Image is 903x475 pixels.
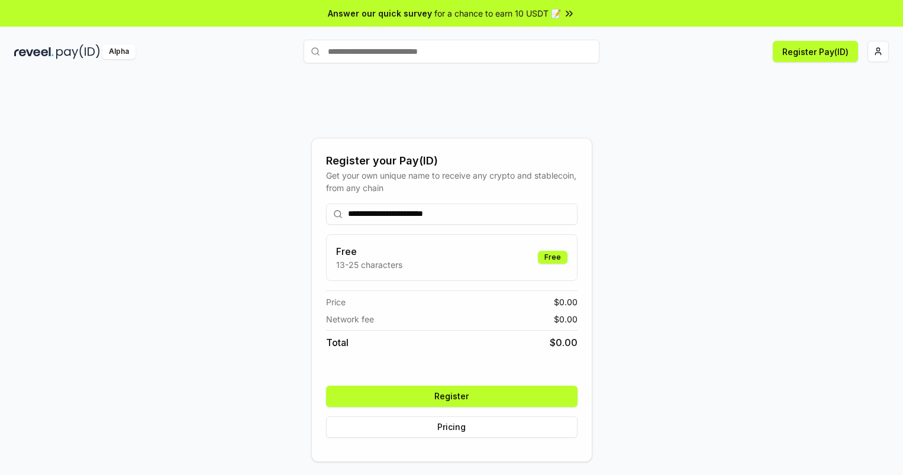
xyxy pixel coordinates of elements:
[434,7,561,20] span: for a chance to earn 10 USDT 📝
[56,44,100,59] img: pay_id
[326,296,346,308] span: Price
[326,169,578,194] div: Get your own unique name to receive any crypto and stablecoin, from any chain
[328,7,432,20] span: Answer our quick survey
[773,41,858,62] button: Register Pay(ID)
[326,153,578,169] div: Register your Pay(ID)
[554,313,578,325] span: $ 0.00
[538,251,567,264] div: Free
[326,386,578,407] button: Register
[102,44,136,59] div: Alpha
[326,313,374,325] span: Network fee
[554,296,578,308] span: $ 0.00
[336,258,402,271] p: 13-25 characters
[336,244,402,258] h3: Free
[326,335,349,350] span: Total
[14,44,54,59] img: reveel_dark
[326,416,578,438] button: Pricing
[550,335,578,350] span: $ 0.00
